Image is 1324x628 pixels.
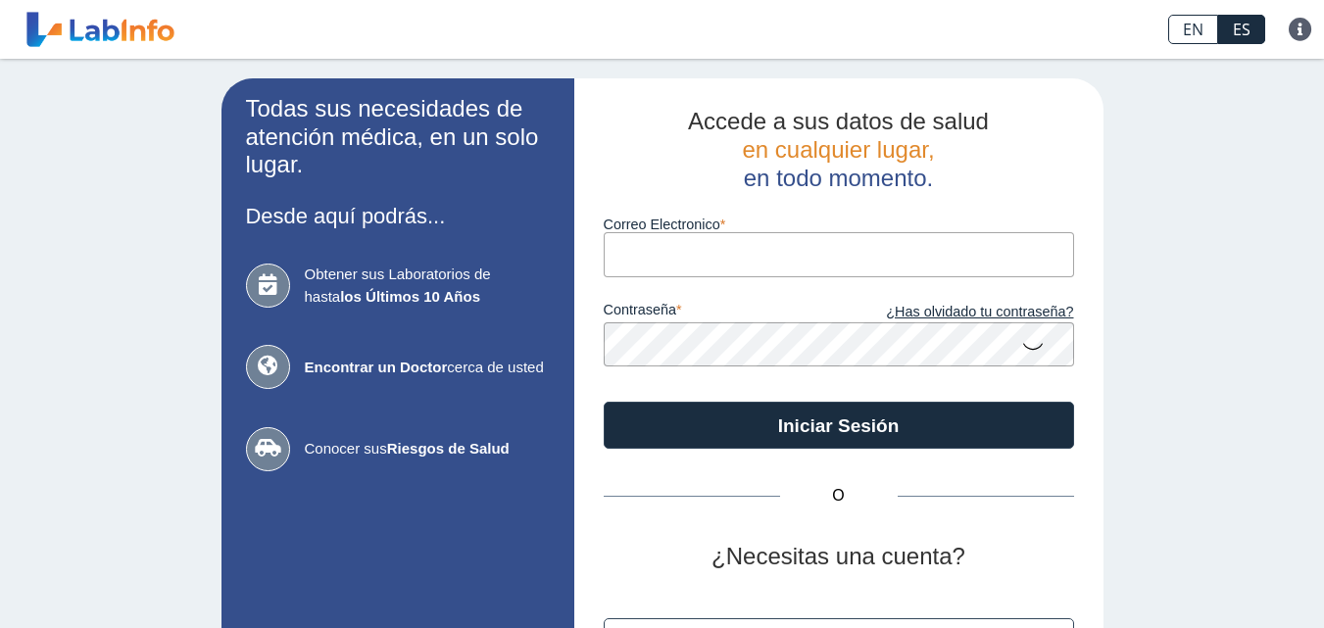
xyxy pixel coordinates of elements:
b: los Últimos 10 Años [340,288,480,305]
a: ES [1218,15,1265,44]
span: Obtener sus Laboratorios de hasta [305,264,550,308]
span: en todo momento. [744,165,933,191]
h2: ¿Necesitas una cuenta? [604,543,1074,571]
b: Encontrar un Doctor [305,359,448,375]
span: cerca de usted [305,357,550,379]
b: Riesgos de Salud [387,440,510,457]
button: Iniciar Sesión [604,402,1074,449]
h3: Desde aquí podrás... [246,204,550,228]
label: Correo Electronico [604,217,1074,232]
span: Accede a sus datos de salud [688,108,989,134]
a: ¿Has olvidado tu contraseña? [839,302,1074,323]
span: en cualquier lugar, [742,136,934,163]
a: EN [1168,15,1218,44]
label: contraseña [604,302,839,323]
h2: Todas sus necesidades de atención médica, en un solo lugar. [246,95,550,179]
span: Conocer sus [305,438,550,460]
span: O [780,484,898,507]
